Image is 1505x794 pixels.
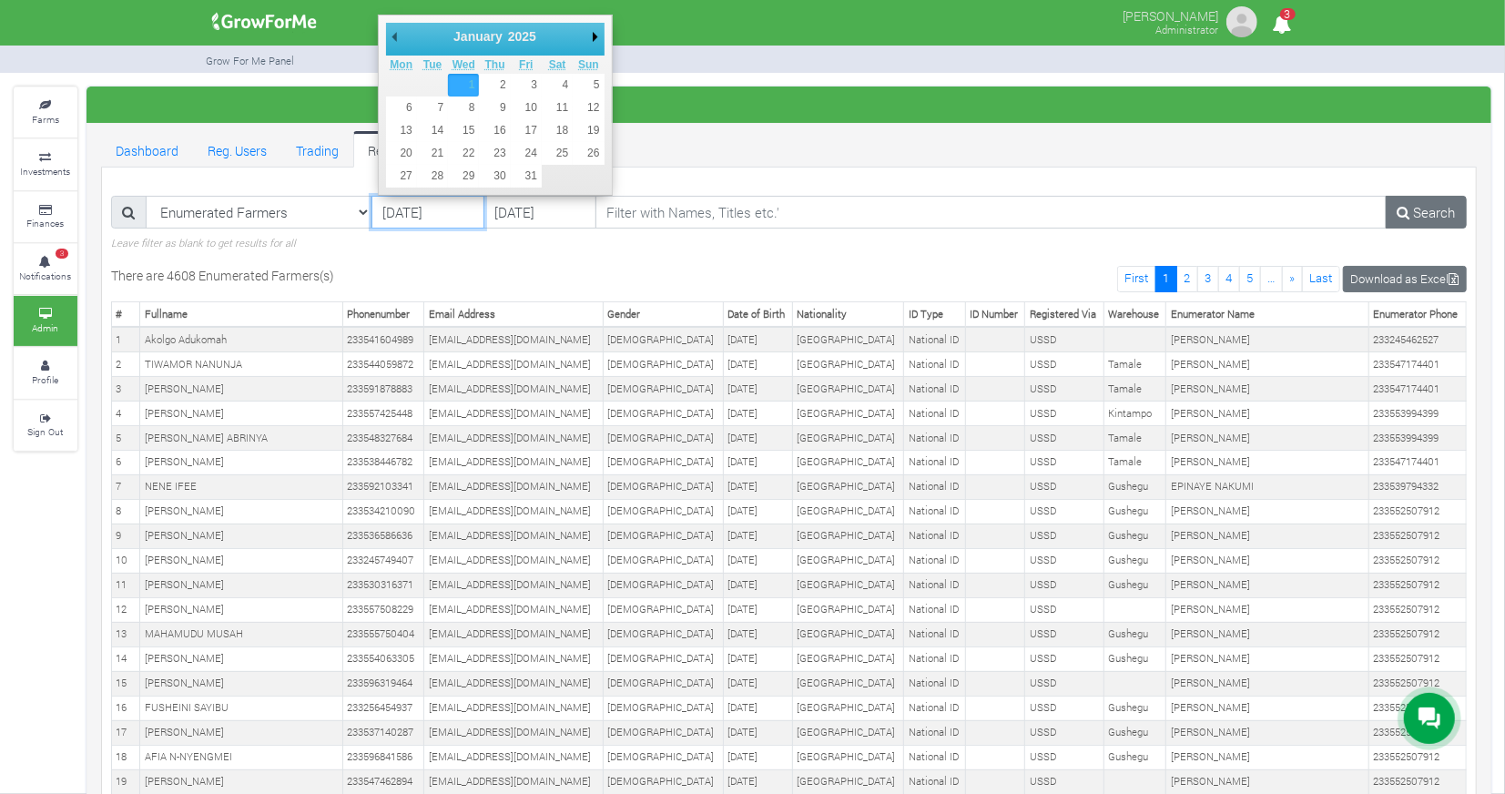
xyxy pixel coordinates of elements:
[1166,426,1369,451] td: [PERSON_NAME]
[904,524,966,548] td: National ID
[1155,266,1177,292] a: 1
[603,426,723,451] td: [DEMOGRAPHIC_DATA]
[1103,720,1166,745] td: Gushegu
[386,165,417,188] button: 27
[1156,23,1219,36] small: Administrator
[603,548,723,573] td: [DEMOGRAPHIC_DATA]
[723,426,792,451] td: [DATE]
[424,377,604,402] td: [EMAIL_ADDRESS][DOMAIN_NAME]
[342,524,423,548] td: 233536586636
[1218,266,1240,292] a: 4
[1368,671,1466,696] td: 233552507912
[904,597,966,622] td: National ID
[112,377,140,402] td: 3
[140,352,343,377] td: TIWAMOR NANUNJA
[904,402,966,426] td: National ID
[792,671,904,696] td: [GEOGRAPHIC_DATA]
[1368,548,1466,573] td: 233552507912
[603,597,723,622] td: [DEMOGRAPHIC_DATA]
[542,74,573,97] button: 4
[386,23,404,50] button: Previous Month
[424,622,604,646] td: [EMAIL_ADDRESS][DOMAIN_NAME]
[342,646,423,671] td: 233554063305
[1265,17,1300,35] a: 3
[14,348,77,398] a: Profile
[1117,266,1156,292] a: First
[1103,377,1166,402] td: Tamale
[140,402,343,426] td: [PERSON_NAME]
[342,450,423,474] td: 233538446782
[483,196,596,229] input: DD/MM/YYYY
[1025,646,1103,671] td: USSD
[424,402,604,426] td: [EMAIL_ADDRESS][DOMAIN_NAME]
[904,377,966,402] td: National ID
[140,720,343,745] td: [PERSON_NAME]
[424,548,604,573] td: [EMAIL_ADDRESS][DOMAIN_NAME]
[1166,474,1369,499] td: EPINAYE NAKUMI
[1103,450,1166,474] td: Tamale
[342,402,423,426] td: 233557425448
[1025,402,1103,426] td: USSD
[1368,474,1466,499] td: 233539794332
[1025,548,1103,573] td: USSD
[723,720,792,745] td: [DATE]
[723,646,792,671] td: [DATE]
[1368,352,1466,377] td: 233547174401
[965,302,1025,327] th: ID Number
[342,302,423,327] th: Phonenumber
[424,671,604,696] td: [EMAIL_ADDRESS][DOMAIN_NAME]
[111,236,296,249] small: Leave filter as blank to get results for all
[1166,327,1369,351] td: [PERSON_NAME]
[1103,474,1166,499] td: Gushegu
[424,720,604,745] td: [EMAIL_ADDRESS][DOMAIN_NAME]
[511,165,542,188] button: 31
[1166,402,1369,426] td: [PERSON_NAME]
[595,196,1388,229] input: Filter with Names, Titles etc.'
[603,302,723,327] th: Gender
[479,142,510,165] button: 23
[14,401,77,451] a: Sign Out
[1103,548,1166,573] td: Gushegu
[14,192,77,242] a: Finances
[140,524,343,548] td: [PERSON_NAME]
[353,131,427,168] a: Reports
[1166,302,1369,327] th: Enumerator Name
[1103,696,1166,720] td: Gushegu
[1289,270,1295,286] span: »
[1368,646,1466,671] td: 233552507912
[342,622,423,646] td: 233555750404
[14,244,77,294] a: 3 Notifications
[603,524,723,548] td: [DEMOGRAPHIC_DATA]
[1166,696,1369,720] td: [PERSON_NAME]
[603,622,723,646] td: [DEMOGRAPHIC_DATA]
[424,474,604,499] td: [EMAIL_ADDRESS][DOMAIN_NAME]
[206,4,323,40] img: growforme image
[417,119,448,142] button: 14
[390,58,412,71] abbr: Monday
[904,352,966,377] td: National ID
[112,327,140,351] td: 1
[207,54,295,67] small: Grow For Me Panel
[32,113,59,126] small: Farms
[56,249,68,260] span: 3
[1368,524,1466,548] td: 233552507912
[112,302,140,327] th: #
[28,425,64,438] small: Sign Out
[603,696,723,720] td: [DEMOGRAPHIC_DATA]
[342,671,423,696] td: 233596319464
[140,696,343,720] td: FUSHEINI SAYIBU
[1386,196,1467,229] a: Search
[14,87,77,137] a: Farms
[1103,499,1166,524] td: Gushegu
[1368,720,1466,745] td: 233552507912
[140,377,343,402] td: [PERSON_NAME]
[792,352,904,377] td: [GEOGRAPHIC_DATA]
[542,142,573,165] button: 25
[792,573,904,597] td: [GEOGRAPHIC_DATA]
[1166,377,1369,402] td: [PERSON_NAME]
[386,97,417,119] button: 6
[723,474,792,499] td: [DATE]
[451,23,505,50] div: January
[904,622,966,646] td: National ID
[542,119,573,142] button: 18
